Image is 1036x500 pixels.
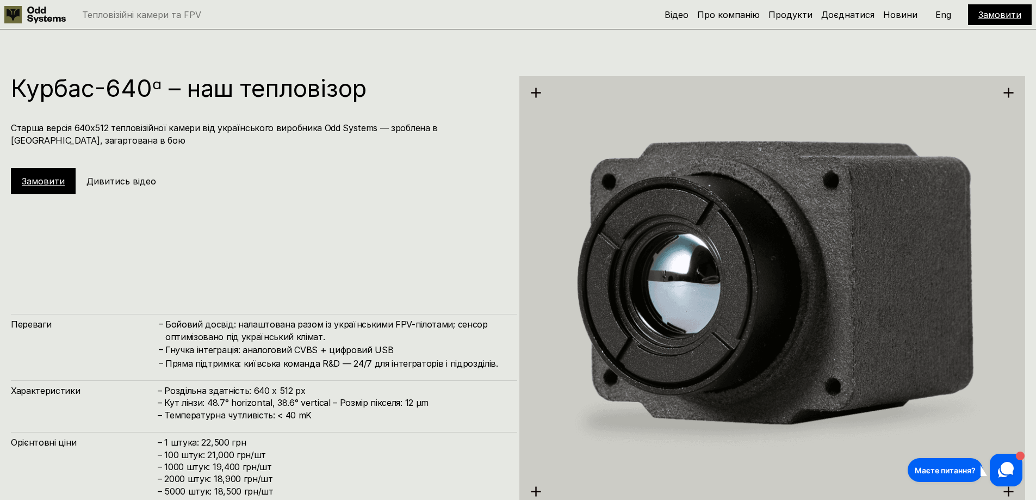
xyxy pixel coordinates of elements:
[11,122,506,146] h4: Старша версія 640х512 тепловізійної камери від українського виробника Odd Systems — зроблена в [G...
[978,9,1021,20] a: Замовити
[165,344,506,356] h4: Гнучка інтеграція: аналоговий CVBS + цифровий USB
[158,436,506,497] h4: – 1 штука: 22,500 грн – 100 штук: 21,000 грн/шт – ⁠1000 штук: 19,400 грн/шт – ⁠⁠2000 штук: 18,900...
[768,9,812,20] a: Продукти
[11,76,506,100] h1: Курбас-640ᵅ – наш тепловізор
[665,9,688,20] a: Відео
[11,436,158,448] h4: Орієнтовні ціни
[11,385,158,397] h4: Характеристики
[11,318,158,330] h4: Переваги
[159,318,163,330] h4: –
[86,175,156,187] h5: Дивитись відео
[821,9,874,20] a: Доєднатися
[165,357,506,369] h4: Пряма підтримка: київська команда R&D — 24/7 для інтеграторів і підрозділів.
[82,10,201,19] p: Тепловізійні камери та FPV
[935,10,951,19] p: Eng
[697,9,760,20] a: Про компанію
[159,343,163,355] h4: –
[165,318,506,343] h4: Бойовий досвід: налаштована разом із українськими FPV-пілотами; сенсор оптимізовано під українськ...
[883,9,917,20] a: Новини
[158,385,506,421] h4: – Роздільна здатність: 640 x 512 px – Кут лінзи: 48.7° horizontal, 38.6° vertical – Розмір піксел...
[159,356,163,368] h4: –
[22,176,65,187] a: Замовити
[905,451,1025,489] iframe: HelpCrunch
